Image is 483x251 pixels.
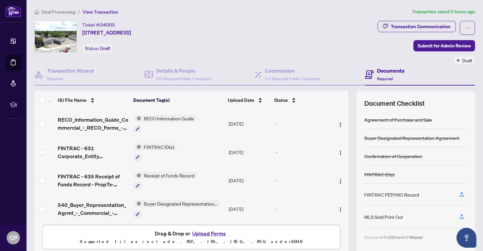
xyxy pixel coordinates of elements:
span: RECO Information Guide [141,115,197,122]
img: Status Icon [134,200,141,207]
img: Status Icon [134,172,141,179]
span: Submit for Admin Review [418,40,471,51]
th: Upload Date [225,91,272,109]
span: [STREET_ADDRESS] [82,29,131,36]
div: FINTRAC ID(s) [364,171,394,178]
div: Buyer Designated Representation Agreement [364,134,459,142]
article: Transaction saved 2 hours ago [412,8,475,16]
span: FINTRAC - 635 Receipt of Funds Record - PropTx-OREA_[DATE] 11_28_11.pdf [58,172,128,188]
span: Required [47,76,63,81]
button: Logo [335,204,346,214]
span: 1/1 Required Fields Completed [265,76,320,81]
th: Document Tag(s) [131,91,225,109]
span: CP [10,233,17,242]
button: Status IconBuyer Designated Representation Agreement [134,200,220,218]
span: Draft [100,45,110,51]
div: - [276,205,329,213]
span: Receipt of Funds Record [141,172,197,179]
span: (8) File Name [58,96,87,104]
span: ellipsis [465,26,470,30]
span: Deal Processing [42,9,75,15]
button: Submit for Admin Review [413,40,475,51]
span: Draft [462,57,472,64]
div: Transaction Communication [391,21,451,32]
span: 3/3 Required Fields Completed [156,76,211,81]
td: [DATE] [226,195,273,223]
img: Status Icon [134,115,141,122]
img: Status Icon [134,143,141,151]
button: Status IconRECO Information Guide [134,115,197,133]
th: (8) File Name [55,91,131,109]
h4: Documents [377,67,404,75]
button: Logo [335,147,346,157]
p: Supported files include .PDF, .JPG, .JPEG, .PNG under 25 MB [47,238,336,246]
span: Document Checklist [364,99,425,108]
div: Confirmation of Cooperation [364,153,422,160]
button: Logo [335,118,346,129]
th: Status [272,91,330,109]
div: Notice of Fulfillment / Waiver [364,233,423,241]
span: FINTRAC ID(s) [141,143,177,151]
h4: Details & People [156,67,211,75]
span: FINTRAC - 631 Corporate_Entity Identification Mandatory A - PropTx-OREA_[DATE] 11_50_17.pdf [58,144,128,160]
div: Agreement of Purchase and Sale [364,116,432,123]
div: - [276,177,329,184]
span: Buyer Designated Representation Agreement [141,200,220,207]
button: Upload Forms [190,229,228,238]
button: Transaction Communication [378,21,456,32]
img: Logo [338,150,343,156]
div: MLS Sold Print Out [364,213,403,220]
td: [DATE] [226,166,273,195]
img: IMG-W12040948_1.jpg [35,21,77,52]
span: Upload Date [228,96,254,104]
button: Status IconReceipt of Funds Record [134,172,197,190]
div: FINTRAC PEP/HIO Record [364,191,419,198]
button: Status IconFINTRAC ID(s) [134,143,177,161]
div: - [276,149,329,156]
img: Logo [338,179,343,184]
div: - [276,120,329,127]
span: Drag & Drop orUpload FormsSupported files include .PDF, .JPG, .JPEG, .PNG under25MB [43,225,340,250]
span: home [34,10,39,14]
button: Logo [335,175,346,186]
td: [DATE] [226,138,273,166]
div: Ticket #: [82,21,115,29]
span: Drag & Drop or [155,229,228,238]
span: 540_Buyer_Representation_Agrmt_-_Commercial_-_Mandate_for_Purchase_-_PropTx-[PERSON_NAME].pdf [58,201,128,217]
img: Logo [338,207,343,212]
button: Open asap [456,228,476,248]
h4: Transaction Wizard [47,67,94,75]
img: Logo [338,122,343,127]
div: Status: [82,44,113,53]
span: Status [274,96,288,104]
span: 54005 [100,22,115,28]
h4: Commission [265,67,320,75]
img: logo [5,5,21,17]
span: RECO_Information_Guide_Commercial_-_RECO_Forms_-_PropTx-[PERSON_NAME].pdf [58,116,128,132]
span: View Transaction [83,9,118,15]
td: [DATE] [226,109,273,138]
span: Required [377,76,393,81]
li: / [78,8,80,16]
